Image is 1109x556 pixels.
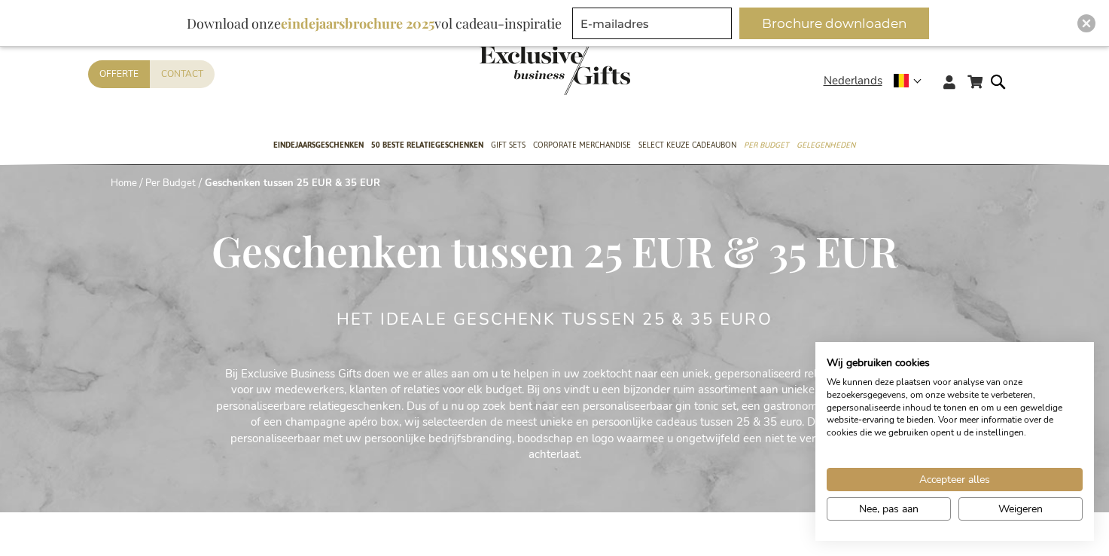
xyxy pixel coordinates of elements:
span: Gift Sets [491,137,526,153]
span: Weigeren [998,501,1043,517]
a: Contact [150,60,215,88]
span: 50 beste relatiegeschenken [371,137,483,153]
a: Home [111,176,137,190]
a: Offerte [88,60,150,88]
strong: Geschenken tussen 25 EUR & 35 EUR [205,176,380,190]
a: 50 beste relatiegeschenken [371,127,483,165]
a: store logo [480,45,555,95]
a: Corporate Merchandise [533,127,631,165]
a: Per Budget [744,127,789,165]
button: Pas cookie voorkeuren aan [827,497,951,521]
button: Alle cookies weigeren [958,497,1083,521]
a: Eindejaarsgeschenken [273,127,364,165]
span: Gelegenheden [797,137,855,153]
span: Corporate Merchandise [533,137,631,153]
div: Download onze vol cadeau-inspiratie [180,8,568,39]
p: Bij Exclusive Business Gifts doen we er alles aan om u te helpen in uw zoektocht naar een uniek, ... [216,366,894,463]
span: Select Keuze Cadeaubon [638,137,736,153]
div: Close [1077,14,1095,32]
button: Brochure downloaden [739,8,929,39]
h2: Het ideale geschenk tussen 25 & 35 euro [337,310,772,328]
span: Geschenken tussen 25 EUR & 35 EUR [212,222,897,278]
img: Exclusive Business gifts logo [480,45,630,95]
button: Accepteer alle cookies [827,468,1083,491]
b: eindejaarsbrochure 2025 [281,14,434,32]
span: Per Budget [744,137,789,153]
span: Nederlands [824,72,882,90]
a: Gift Sets [491,127,526,165]
a: Select Keuze Cadeaubon [638,127,736,165]
span: Eindejaarsgeschenken [273,137,364,153]
a: Gelegenheden [797,127,855,165]
input: E-mailadres [572,8,732,39]
span: Nee, pas aan [859,501,919,517]
form: marketing offers and promotions [572,8,736,44]
h2: Wij gebruiken cookies [827,356,1083,370]
a: Per Budget [145,176,196,190]
span: Accepteer alles [919,472,990,487]
img: Close [1082,19,1091,28]
p: We kunnen deze plaatsen voor analyse van onze bezoekersgegevens, om onze website te verbeteren, g... [827,376,1083,439]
